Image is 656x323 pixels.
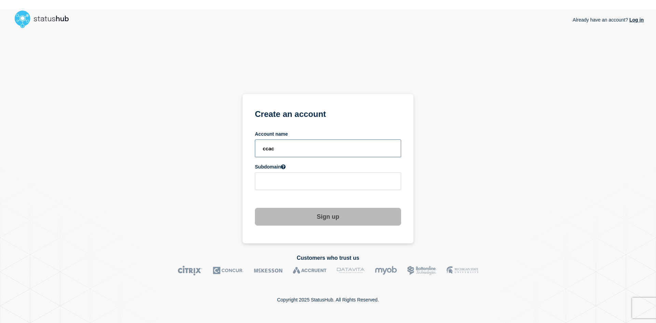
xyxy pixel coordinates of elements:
[628,17,644,23] a: Log in
[254,266,283,275] img: McKesson logo
[12,255,644,261] h2: Customers who trust us
[255,131,288,137] span: Account name
[375,266,397,275] img: myob logo
[255,164,286,170] span: Subdomain
[277,297,379,302] p: Copyright 2025 StatusHub. All Rights Reserved.
[293,266,327,275] img: Accruent logo
[255,208,401,226] button: Sign up
[407,266,436,275] img: Bottomline logo
[337,266,365,275] img: DataVita logo
[573,12,644,28] p: Already have an account?
[178,266,203,275] img: Citrix logo
[255,108,401,125] h1: Create an account
[12,8,77,30] img: StatusHub logo
[447,266,478,275] img: MSU logo
[213,266,244,275] img: Concur logo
